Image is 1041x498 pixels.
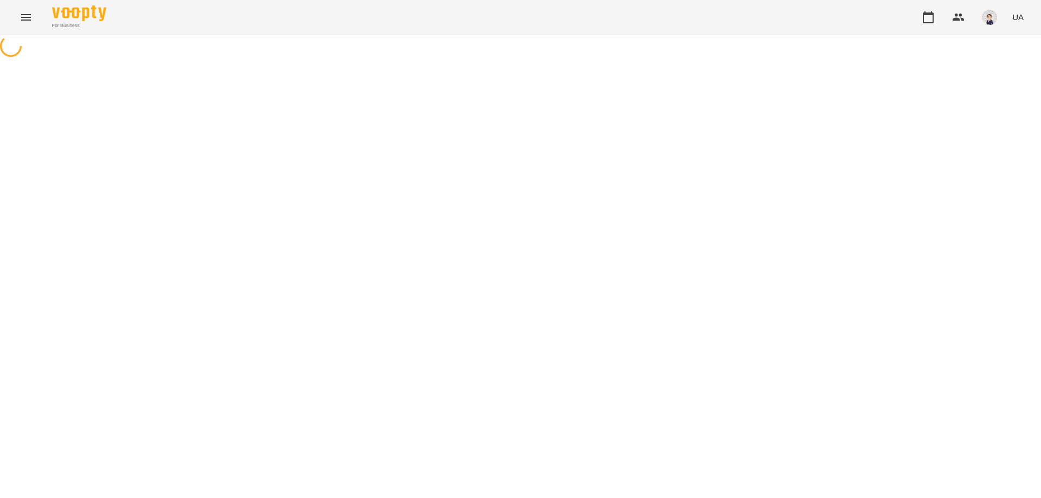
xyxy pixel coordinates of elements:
span: UA [1012,11,1024,23]
button: Menu [13,4,39,30]
img: Voopty Logo [52,5,106,21]
button: UA [1008,7,1028,27]
img: aa85c507d3ef63538953964a1cec316d.png [982,10,997,25]
span: For Business [52,22,106,29]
